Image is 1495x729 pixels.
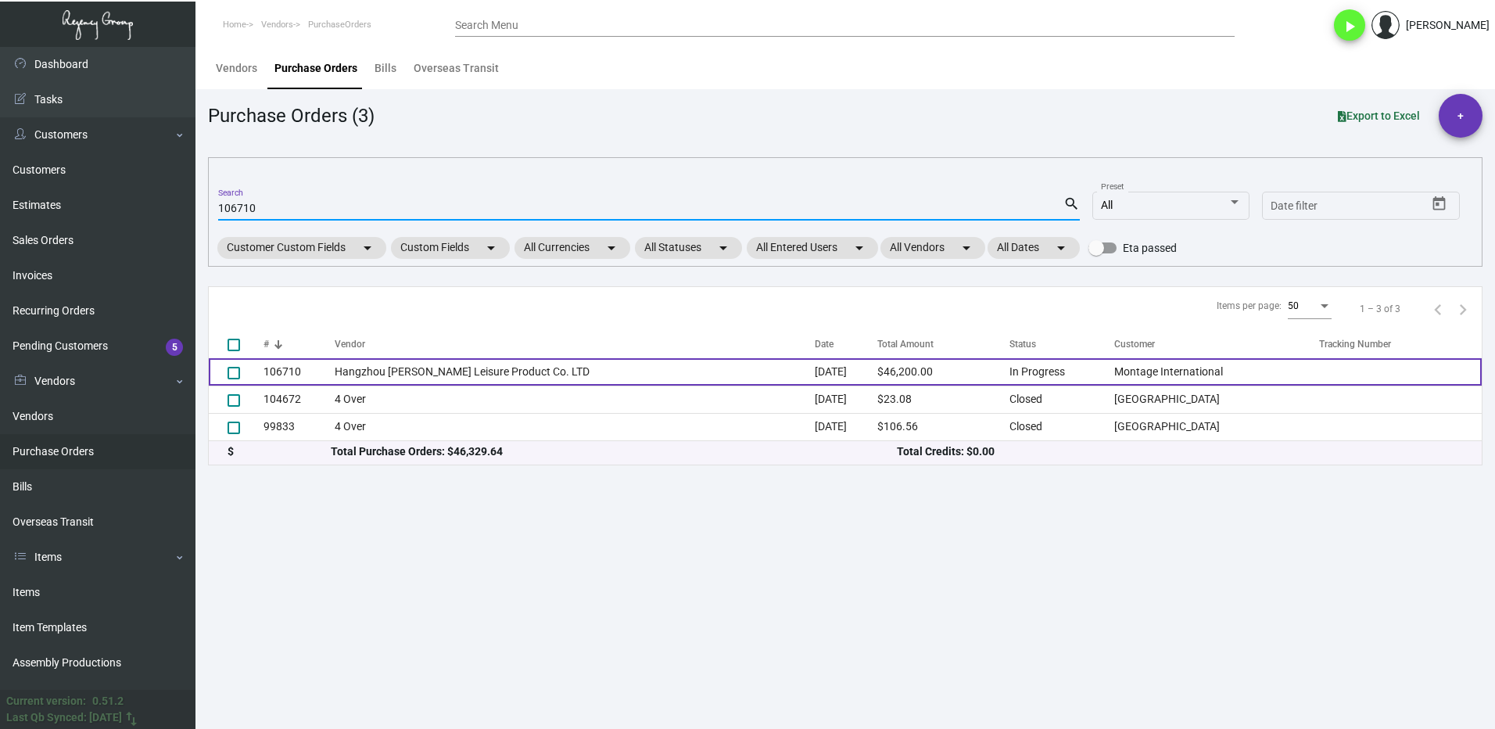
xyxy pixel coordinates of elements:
[6,693,86,709] div: Current version:
[988,237,1080,259] mat-chip: All Dates
[815,358,877,386] td: [DATE]
[1114,413,1319,440] td: [GEOGRAPHIC_DATA]
[815,386,877,413] td: [DATE]
[877,337,1010,351] div: Total Amount
[264,386,335,413] td: 104672
[815,337,877,351] div: Date
[264,358,335,386] td: 106710
[1457,94,1464,138] span: +
[602,239,621,257] mat-icon: arrow_drop_down
[747,237,878,259] mat-chip: All Entered Users
[1009,337,1114,351] div: Status
[1009,358,1114,386] td: In Progress
[1325,102,1432,130] button: Export to Excel
[877,413,1010,440] td: $106.56
[335,337,816,351] div: Vendor
[335,413,816,440] td: 4 Over
[6,709,122,726] div: Last Qb Synced: [DATE]
[1427,192,1452,217] button: Open calendar
[1319,337,1391,351] div: Tracking Number
[815,337,834,351] div: Date
[514,237,630,259] mat-chip: All Currencies
[1425,296,1450,321] button: Previous page
[1009,337,1036,351] div: Status
[1334,9,1365,41] button: play_arrow
[850,239,869,257] mat-icon: arrow_drop_down
[308,20,371,30] span: PurchaseOrders
[1114,386,1319,413] td: [GEOGRAPHIC_DATA]
[1217,299,1282,313] div: Items per page:
[216,60,257,77] div: Vendors
[482,239,500,257] mat-icon: arrow_drop_down
[1114,337,1155,351] div: Customer
[375,60,396,77] div: Bills
[1009,386,1114,413] td: Closed
[1052,239,1070,257] mat-icon: arrow_drop_down
[335,358,816,386] td: Hangzhou [PERSON_NAME] Leisure Product Co. LTD
[1439,94,1482,138] button: +
[264,337,269,351] div: #
[714,239,733,257] mat-icon: arrow_drop_down
[261,20,293,30] span: Vendors
[877,358,1010,386] td: $46,200.00
[274,60,357,77] div: Purchase Orders
[1332,200,1407,213] input: End date
[1360,302,1400,316] div: 1 – 3 of 3
[223,20,246,30] span: Home
[1063,195,1080,214] mat-icon: search
[1123,239,1177,257] span: Eta passed
[92,693,124,709] div: 0.51.2
[1338,110,1420,122] span: Export to Excel
[880,237,985,259] mat-chip: All Vendors
[1371,11,1400,39] img: admin@bootstrapmaster.com
[1101,199,1113,211] span: All
[217,237,386,259] mat-chip: Customer Custom Fields
[1114,337,1319,351] div: Customer
[335,386,816,413] td: 4 Over
[335,337,365,351] div: Vendor
[877,337,934,351] div: Total Amount
[1009,413,1114,440] td: Closed
[1319,337,1482,351] div: Tracking Number
[1450,296,1475,321] button: Next page
[264,337,335,351] div: #
[414,60,499,77] div: Overseas Transit
[391,237,510,259] mat-chip: Custom Fields
[331,444,897,460] div: Total Purchase Orders: $46,329.64
[1288,300,1299,311] span: 50
[1340,17,1359,36] i: play_arrow
[1271,200,1319,213] input: Start date
[957,239,976,257] mat-icon: arrow_drop_down
[815,413,877,440] td: [DATE]
[1406,17,1490,34] div: [PERSON_NAME]
[358,239,377,257] mat-icon: arrow_drop_down
[877,386,1010,413] td: $23.08
[1288,301,1332,312] mat-select: Items per page:
[208,102,375,130] div: Purchase Orders (3)
[228,444,331,460] div: $
[1114,358,1319,386] td: Montage International
[635,237,742,259] mat-chip: All Statuses
[264,413,335,440] td: 99833
[897,444,1463,460] div: Total Credits: $0.00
